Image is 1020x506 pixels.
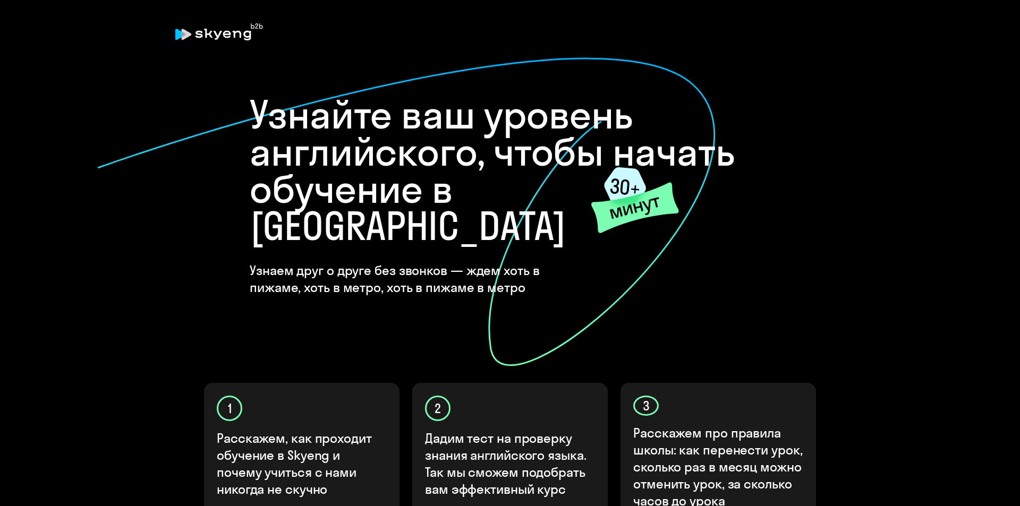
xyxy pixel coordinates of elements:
p: Дадим тест на проверку знания английского языка. Так мы сможем подобрать вам эффективный курс [425,430,596,498]
h1: Узнайте ваш уровень английского, чтобы начать обучение в [GEOGRAPHIC_DATA] [250,96,770,245]
p: Расскажем, как проходит обучение в Skyeng и почему учиться с нами никогда не скучно [217,430,388,498]
div: 1 [217,396,242,421]
div: 2 [425,396,450,421]
h4: Узнаем друг о друге без звонков — ждем хоть в пижаме, хоть в метро, хоть в пижаме в метро [250,262,592,296]
div: 3 [633,396,659,416]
